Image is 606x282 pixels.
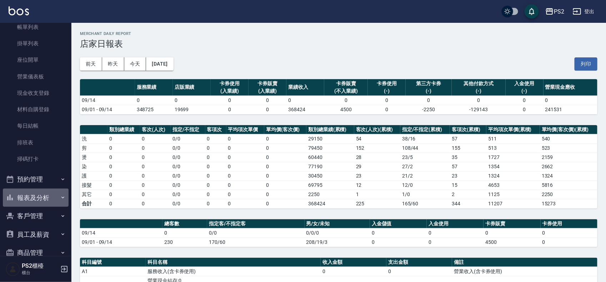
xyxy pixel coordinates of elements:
button: 員工及薪資 [3,225,69,244]
td: 0 [205,162,226,171]
h5: PS2櫃檯 [22,262,58,270]
div: 卡券販賣 [326,80,366,87]
td: 368424 [286,105,324,114]
td: 152 [354,143,400,153]
th: 單均價(客次價) [264,125,306,134]
td: 348725 [135,105,173,114]
th: 卡券販賣 [484,219,540,229]
td: 護 [80,171,107,180]
a: 現金收支登錄 [3,85,69,101]
div: 卡券使用 [212,80,247,87]
td: 0 [264,199,306,208]
td: 0 [140,171,171,180]
td: -2250 [406,105,452,114]
button: 報表及分析 [3,189,69,207]
td: 0 / 0 [171,180,205,190]
th: 支出金額 [386,258,452,267]
th: 客項次 [205,125,226,134]
td: 57 [450,162,486,171]
td: 0 [370,228,427,237]
div: (-) [407,87,450,95]
td: 剪 [80,143,107,153]
td: A1 [80,267,146,276]
td: 0 [226,180,265,190]
button: 登出 [570,5,597,18]
td: 0 [264,162,306,171]
td: 0 [427,237,484,247]
button: PS2 [542,4,567,19]
td: 1324 [540,171,597,180]
td: 0 [264,134,306,143]
td: 77190 [306,162,354,171]
td: 60440 [306,153,354,162]
td: 0 [264,171,306,180]
td: 1125 [486,190,540,199]
td: 540 [540,134,597,143]
button: [DATE] [146,57,173,71]
th: 客次(人次)(累積) [354,125,400,134]
td: 2662 [540,162,597,171]
td: 21 / 2 [400,171,450,180]
th: 服務業績 [135,79,173,96]
h2: Merchant Daily Report [80,31,597,36]
a: 座位開單 [3,52,69,68]
td: 23 [354,171,400,180]
td: 0 [226,171,265,180]
th: 指定/不指定 [171,125,205,134]
td: 0 [249,105,286,114]
td: 0 [140,134,171,143]
td: 洗 [80,134,107,143]
div: (入業績) [250,87,285,95]
td: 0 [107,153,140,162]
td: 0 [368,96,406,105]
th: 平均項次單價(累積) [486,125,540,134]
td: 29150 [306,134,354,143]
td: 57 [450,134,486,143]
td: 染 [80,162,107,171]
th: 收入金額 [321,258,386,267]
td: 2250 [540,190,597,199]
td: 0 / 0 [171,171,205,180]
td: 12 [354,180,400,190]
td: 接髮 [80,180,107,190]
td: 0 [226,190,265,199]
td: 0 [205,190,226,199]
td: 165/60 [400,199,450,208]
td: 0 [427,228,484,237]
th: 總客數 [162,219,207,229]
td: 0 [226,143,265,153]
td: 1354 [486,162,540,171]
div: 第三方卡券 [407,80,450,87]
table: a dense table [80,125,597,209]
div: (-) [507,87,542,95]
table: a dense table [80,219,597,247]
td: 2 [450,190,486,199]
td: 0 [107,134,140,143]
th: 科目編號 [80,258,146,267]
td: -129143 [452,105,506,114]
td: 0 [226,162,265,171]
td: 營業收入(含卡券使用) [452,267,597,276]
td: 09/14 [80,96,135,105]
td: 0 [211,96,249,105]
td: 0 [541,237,597,247]
div: (-) [454,87,504,95]
td: 1 [354,190,400,199]
td: 0 [226,199,265,208]
td: 344 [450,199,486,208]
td: 0 [107,162,140,171]
div: 其他付款方式 [454,80,504,87]
td: 0 [544,96,597,105]
td: 0 [264,143,306,153]
td: 0 [226,153,265,162]
img: Person [6,262,20,276]
td: 0 [264,190,306,199]
th: 客項次(累積) [450,125,486,134]
div: 入金使用 [507,80,542,87]
th: 類別總業績(累積) [306,125,354,134]
td: 513 [486,143,540,153]
td: 208/19/3 [305,237,370,247]
td: 0 [140,190,171,199]
th: 科目名稱 [146,258,321,267]
td: 0 [205,143,226,153]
